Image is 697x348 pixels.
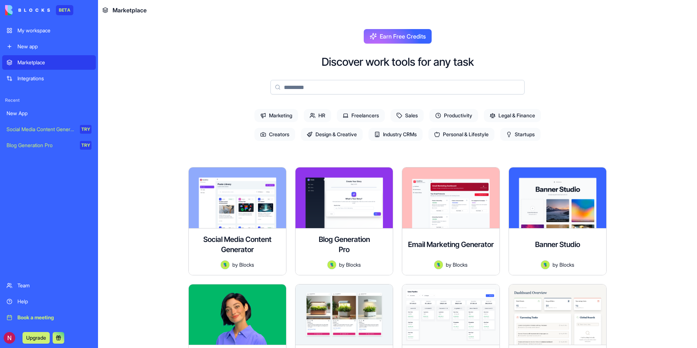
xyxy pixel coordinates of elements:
[339,261,345,268] span: by
[315,234,373,255] h4: Blog Generation Pro
[80,141,91,150] div: TRY
[17,298,91,305] div: Help
[364,29,432,44] button: Earn Free Credits
[17,314,91,321] div: Book a meeting
[346,261,361,268] span: Blocks
[408,239,494,250] h4: Email Marketing Generator
[301,128,363,141] span: Design & Creative
[195,234,280,255] h4: Social Media Content Generator
[5,5,50,15] img: logo
[17,59,91,66] div: Marketplace
[232,261,238,268] span: by
[380,32,426,41] span: Earn Free Credits
[17,27,91,34] div: My workspace
[2,39,96,54] a: New app
[453,261,468,268] span: Blocks
[2,138,96,153] a: Blog Generation ProTRY
[500,128,541,141] span: Startups
[368,128,423,141] span: Industry CRMs
[23,332,50,344] button: Upgrade
[80,125,91,134] div: TRY
[2,278,96,293] a: Team
[254,109,298,122] span: Marketing
[7,126,75,133] div: Social Media Content Generator
[7,110,91,117] div: New App
[221,260,229,269] img: Avatar
[17,43,91,50] div: New app
[327,260,336,269] img: Avatar
[2,71,96,86] a: Integrations
[2,55,96,70] a: Marketplace
[23,334,50,341] a: Upgrade
[535,239,580,250] h4: Banner Studio
[56,5,73,15] div: BETA
[559,261,574,268] span: Blocks
[7,142,75,149] div: Blog Generation Pro
[2,122,96,137] a: Social Media Content GeneratorTRY
[188,167,286,275] a: Social Media Content GeneratorAvatarbyBlocks
[429,109,478,122] span: Productivity
[2,97,96,103] span: Recent
[434,260,443,269] img: Avatar
[2,23,96,38] a: My workspace
[17,282,91,289] div: Team
[391,109,424,122] span: Sales
[295,167,393,275] a: Blog Generation ProAvatarbyBlocks
[446,261,451,268] span: by
[484,109,541,122] span: Legal & Finance
[5,5,73,15] a: BETA
[402,167,500,275] a: Email Marketing GeneratorAvatarbyBlocks
[541,260,550,269] img: Avatar
[322,55,474,68] h2: Discover work tools for any task
[304,109,331,122] span: HR
[509,167,607,275] a: Banner StudioAvatarbyBlocks
[239,261,254,268] span: Blocks
[113,6,147,15] span: Marketplace
[337,109,385,122] span: Freelancers
[2,106,96,121] a: New App
[254,128,295,141] span: Creators
[17,75,91,82] div: Integrations
[553,261,558,268] span: by
[428,128,494,141] span: Personal & Lifestyle
[2,294,96,309] a: Help
[4,332,15,344] img: ACg8ocJljcJVg63MWo_Oqugo6CogbWKjB1eTSiEZrtMFNxPnnvPnrg=s96-c
[2,310,96,325] a: Book a meeting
